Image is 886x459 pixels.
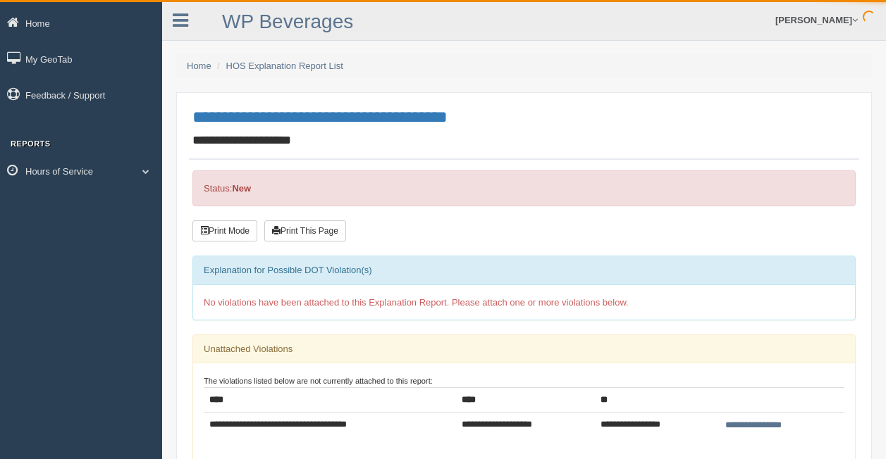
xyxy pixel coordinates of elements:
span: No violations have been attached to this Explanation Report. Please attach one or more violations... [204,297,629,308]
a: HOS Explanation Report List [226,61,343,71]
button: Print Mode [192,220,257,241]
a: Home [187,61,211,71]
div: Unattached Violations [193,335,855,363]
strong: New [232,183,251,194]
div: Explanation for Possible DOT Violation(s) [193,256,855,284]
a: WP Beverages [222,11,353,32]
small: The violations listed below are not currently attached to this report: [204,377,433,385]
button: Print This Page [264,220,346,241]
div: Status: [192,170,856,206]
